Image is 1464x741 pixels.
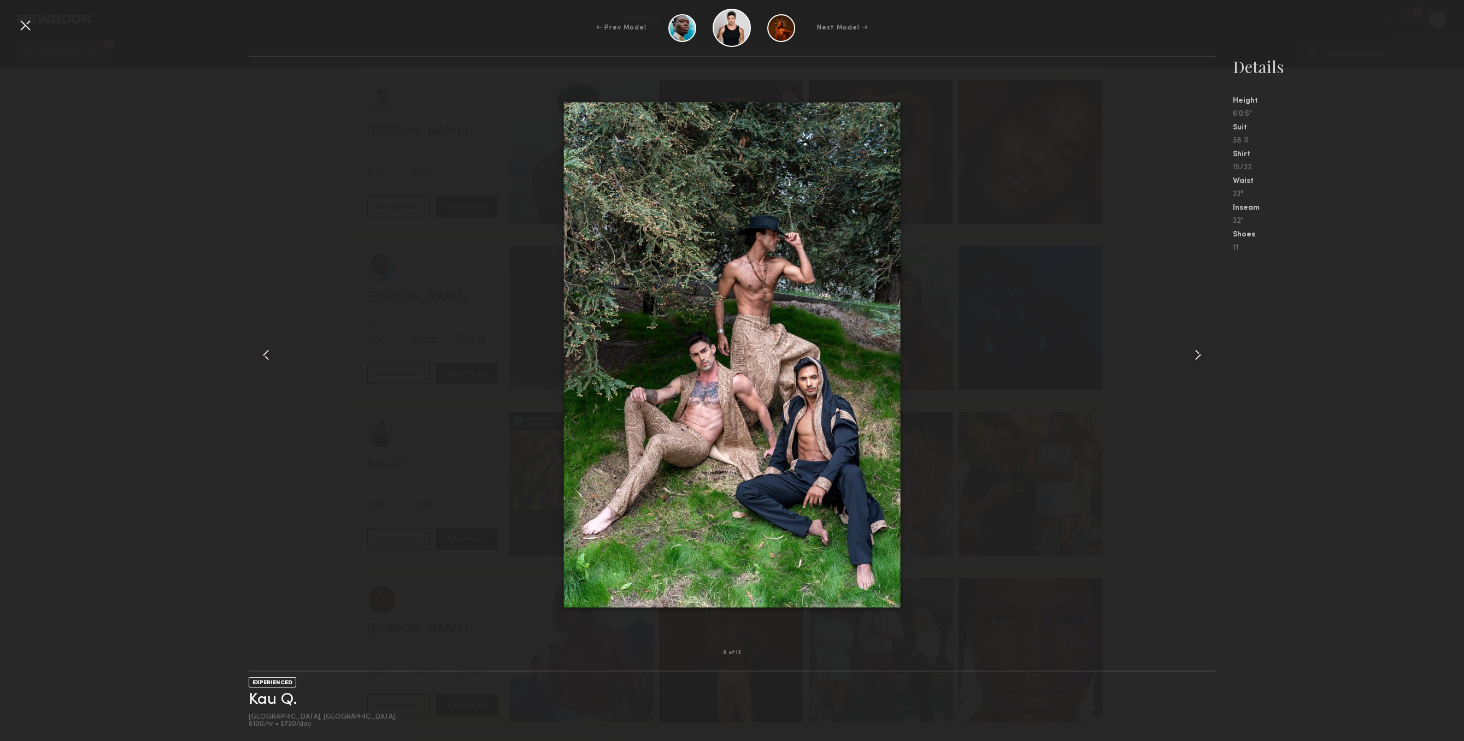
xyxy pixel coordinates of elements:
[249,691,297,708] a: Kau Q.
[1233,137,1464,145] div: 38 R
[596,23,646,33] div: ← Prev Model
[249,714,395,721] div: [GEOGRAPHIC_DATA], [GEOGRAPHIC_DATA]
[1233,231,1464,239] div: Shoes
[1233,151,1464,158] div: Shirt
[1233,217,1464,225] div: 32"
[723,650,741,656] div: 8 of 13
[1233,244,1464,252] div: 11
[1233,124,1464,132] div: Suit
[249,677,296,687] div: EXPERIENCED
[1233,56,1464,78] div: Details
[1233,204,1464,212] div: Inseam
[1233,164,1464,171] div: 15/32
[1233,177,1464,185] div: Waist
[1233,97,1464,105] div: Height
[817,23,868,33] div: Next Model →
[1233,110,1464,118] div: 6'0.5"
[249,721,395,728] div: $100/hr • $720/day
[1233,191,1464,198] div: 33"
